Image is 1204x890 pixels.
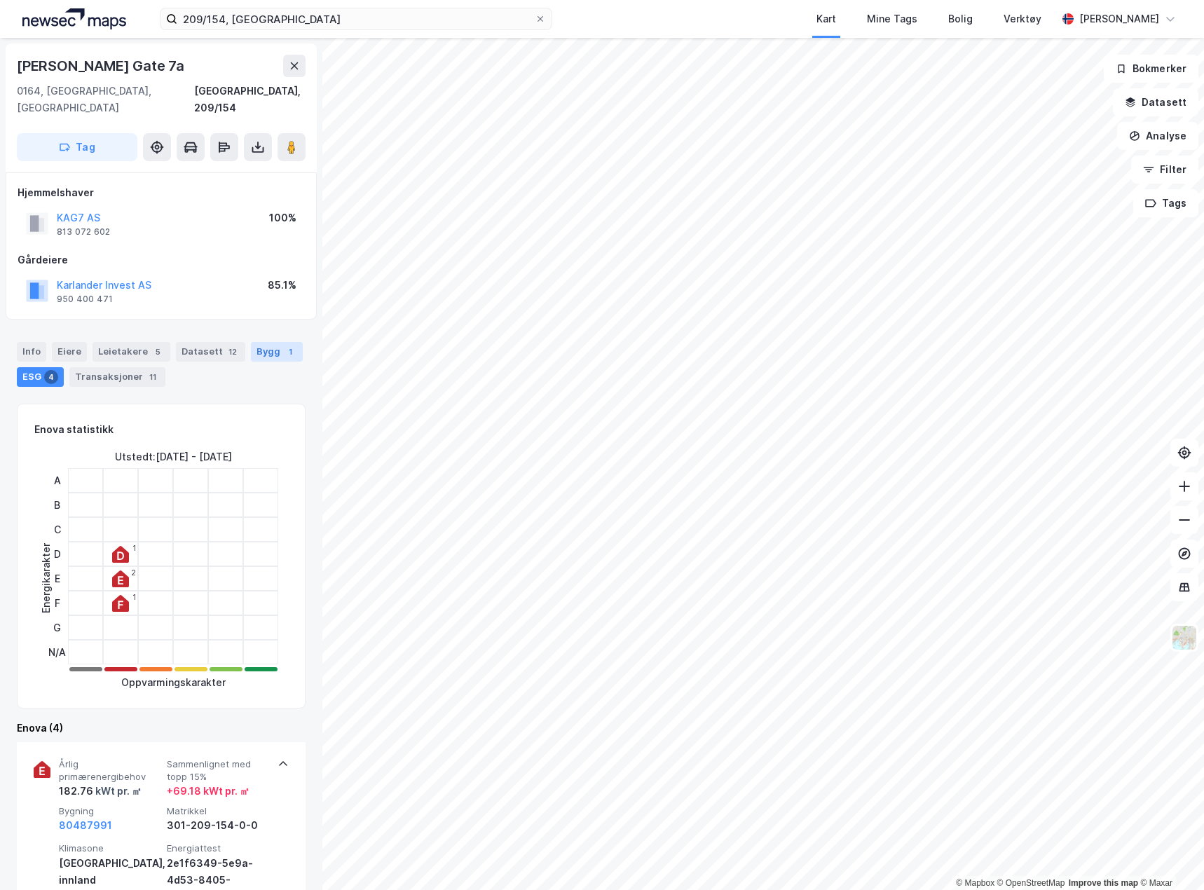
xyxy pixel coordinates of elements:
[48,615,66,640] div: G
[131,568,136,577] div: 2
[1117,122,1198,150] button: Analyse
[17,83,194,116] div: 0164, [GEOGRAPHIC_DATA], [GEOGRAPHIC_DATA]
[69,367,165,387] div: Transaksjoner
[59,758,161,783] span: Årlig primærenergibehov
[167,817,269,834] div: 301-209-154-0-0
[18,252,305,268] div: Gårdeiere
[115,449,232,465] div: Utstedt : [DATE] - [DATE]
[194,83,306,116] div: [GEOGRAPHIC_DATA], 209/154
[44,370,58,384] div: 4
[867,11,917,27] div: Mine Tags
[93,783,142,800] div: kWt pr. ㎡
[956,878,994,888] a: Mapbox
[48,493,66,517] div: B
[167,805,269,817] span: Matrikkel
[48,468,66,493] div: A
[167,758,269,783] span: Sammenlignet med topp 15%
[18,184,305,201] div: Hjemmelshaver
[1113,88,1198,116] button: Datasett
[283,345,297,359] div: 1
[146,370,160,384] div: 11
[48,566,66,591] div: E
[34,421,114,438] div: Enova statistikk
[59,855,161,889] div: [GEOGRAPHIC_DATA], innland
[17,342,46,362] div: Info
[59,842,161,854] span: Klimasone
[17,367,64,387] div: ESG
[121,674,226,691] div: Oppvarmingskarakter
[1131,156,1198,184] button: Filter
[48,542,66,566] div: D
[948,11,973,27] div: Bolig
[17,55,187,77] div: [PERSON_NAME] Gate 7a
[57,226,110,238] div: 813 072 602
[1004,11,1041,27] div: Verktøy
[251,342,303,362] div: Bygg
[48,591,66,615] div: F
[59,817,112,834] button: 80487991
[132,593,136,601] div: 1
[17,720,306,737] div: Enova (4)
[17,133,137,161] button: Tag
[1079,11,1159,27] div: [PERSON_NAME]
[167,783,249,800] div: + 69.18 kWt pr. ㎡
[1171,624,1198,651] img: Z
[226,345,240,359] div: 12
[38,543,55,613] div: Energikarakter
[1134,823,1204,890] iframe: Chat Widget
[816,11,836,27] div: Kart
[151,345,165,359] div: 5
[1069,878,1138,888] a: Improve this map
[48,640,66,664] div: N/A
[1104,55,1198,83] button: Bokmerker
[176,342,245,362] div: Datasett
[59,783,142,800] div: 182.76
[177,8,535,29] input: Søk på adresse, matrikkel, gårdeiere, leietakere eller personer
[93,342,170,362] div: Leietakere
[22,8,126,29] img: logo.a4113a55bc3d86da70a041830d287a7e.svg
[52,342,87,362] div: Eiere
[132,544,136,552] div: 1
[1133,189,1198,217] button: Tags
[1134,823,1204,890] div: Kontrollprogram for chat
[48,517,66,542] div: C
[57,294,113,305] div: 950 400 471
[269,210,296,226] div: 100%
[268,277,296,294] div: 85.1%
[167,842,269,854] span: Energiattest
[59,805,161,817] span: Bygning
[997,878,1065,888] a: OpenStreetMap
